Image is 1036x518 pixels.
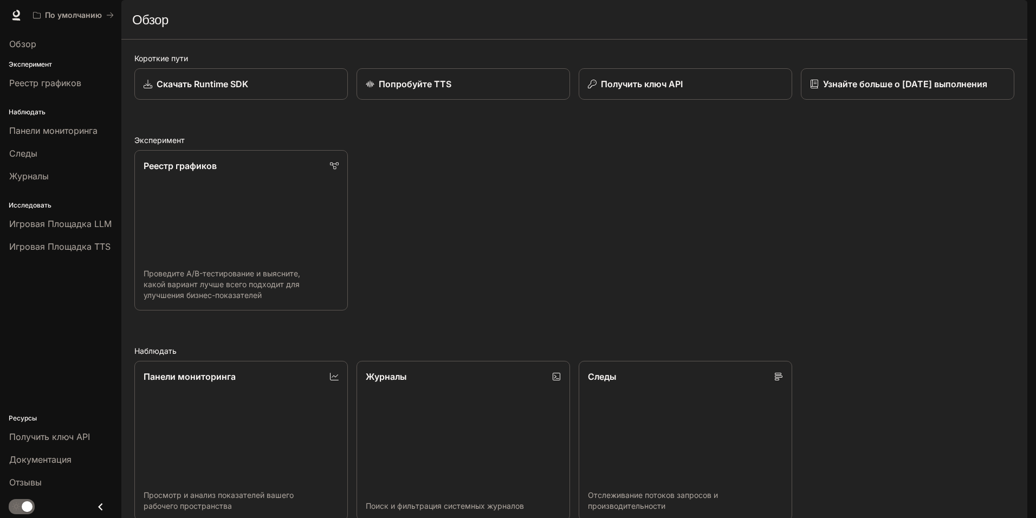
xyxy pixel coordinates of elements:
[366,501,524,510] ya-tr-span: Поиск и фильтрация системных журналов
[601,77,683,90] p: Получить ключ API
[144,269,300,300] ya-tr-span: Проведите A/B-тестирование и выясните, какой вариант лучше всего подходит для улучшения бизнес-по...
[823,79,987,89] ya-tr-span: Узнайте больше о [DATE] выполнения
[134,150,348,310] a: Реестр графиковПроведите A/B-тестирование и выясните, какой вариант лучше всего подходит для улуч...
[379,79,451,89] ya-tr-span: Попробуйте TTS
[144,371,236,382] ya-tr-span: Панели мониторинга
[134,346,177,355] ya-tr-span: Наблюдать
[134,54,188,63] ya-tr-span: Короткие пути
[134,68,348,100] a: Скачать Runtime SDK
[579,68,792,100] button: Получить ключ API
[45,10,102,20] ya-tr-span: По умолчанию
[134,135,185,145] ya-tr-span: Эксперимент
[157,79,248,89] ya-tr-span: Скачать Runtime SDK
[588,490,718,510] ya-tr-span: Отслеживание потоков запросов и производительности
[132,11,169,28] ya-tr-span: Обзор
[144,490,294,510] ya-tr-span: Просмотр и анализ показателей вашего рабочего пространства
[801,68,1014,100] a: Узнайте больше о [DATE] выполнения
[588,371,616,382] ya-tr-span: Следы
[28,4,119,26] button: Все рабочие пространства
[357,68,570,100] a: Попробуйте TTS
[144,160,217,171] ya-tr-span: Реестр графиков
[366,371,406,382] ya-tr-span: Журналы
